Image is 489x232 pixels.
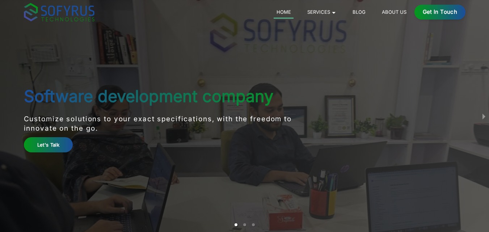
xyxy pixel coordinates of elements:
li: slide item 3 [252,223,255,226]
img: sofyrus [24,3,94,21]
a: Blog [350,8,368,16]
p: Customize solutions to your exact specifications, with the freedom to innovate on the go. [24,114,318,134]
a: About Us [379,8,409,16]
a: Home [274,8,294,18]
li: slide item 1 [235,223,237,226]
a: Services 🞃 [304,8,339,16]
li: slide item 2 [243,223,246,226]
a: Get in Touch [414,5,465,20]
h1: Software development company [24,87,318,106]
a: Let's Talk [24,137,73,152]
